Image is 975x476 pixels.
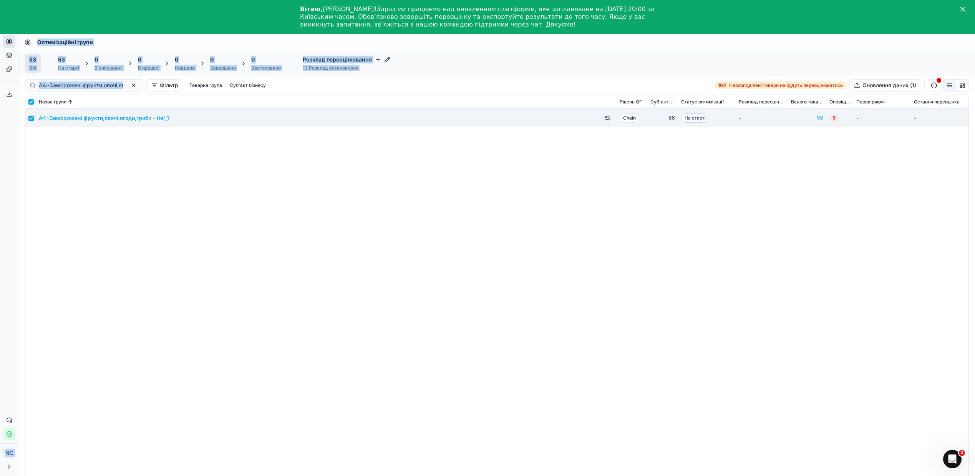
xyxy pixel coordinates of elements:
div: На старті [58,65,79,71]
span: 2 [959,450,965,456]
a: 164Нерозподілені товари не будуть переоцінюватись [715,82,846,89]
span: 53 [29,56,36,63]
span: 0 [95,56,98,63]
b: ! [374,5,376,13]
div: 13 Розклад встановлено [303,65,390,71]
span: 53 [58,56,65,63]
input: Пошук [39,82,123,89]
td: - [736,109,788,127]
button: NC [3,447,15,459]
button: Товарна група [186,81,225,90]
span: Нерозподілені товари не будуть переоцінюватись [729,82,843,88]
span: 0 [175,56,178,63]
div: [PERSON_NAME] Зараз ми працюємо над оновленням платформи, яке заплановане на [DATE] 20:00 за Київ... [300,5,663,28]
div: Застосовано [251,65,281,71]
div: Невдало [175,65,195,71]
td: - [853,109,911,127]
span: Chain [620,113,639,123]
span: Статус оптимізації [681,99,724,105]
span: Всього товарів [791,99,823,105]
button: Фільтр [146,79,183,92]
span: Розклад переоцінювання [739,99,785,105]
nav: breadcrumb [37,38,93,46]
div: В процесі [138,65,159,71]
button: Суб'єкт бізнесу [227,81,269,90]
a: 93 [791,114,823,122]
button: Sorted by Назва групи ascending [66,98,74,106]
div: 88 [650,114,675,122]
div: Завершено [210,65,236,71]
span: Остання переоцінка [914,99,960,105]
span: NC [3,447,15,459]
span: Оптимізаційні групи [37,38,93,46]
td: - [911,109,968,127]
h4: Розклад переоцінювання [303,56,390,63]
span: Рівень OГ [620,99,642,105]
span: 0 [251,56,255,63]
span: Назва групи [39,99,66,105]
span: 0 [138,56,141,63]
b: Вітаю, [300,5,323,13]
div: Закрити [960,7,968,12]
iframe: Intercom live chat [943,450,962,468]
span: Перевіряючі [856,99,885,105]
span: 6 [829,115,838,122]
span: Оповіщення [829,99,850,105]
span: На старті [681,113,709,123]
a: A4~Заморожені фрукти,овочі,ягоди,гриби - tier_1 [39,114,169,122]
div: Всі [29,65,36,71]
div: В очікуванні [95,65,123,71]
strong: 164 [718,82,726,88]
span: 0 [210,56,214,63]
button: Оновлення даних (1) [849,79,921,92]
span: Суб'єкт бізнесу [650,99,675,105]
